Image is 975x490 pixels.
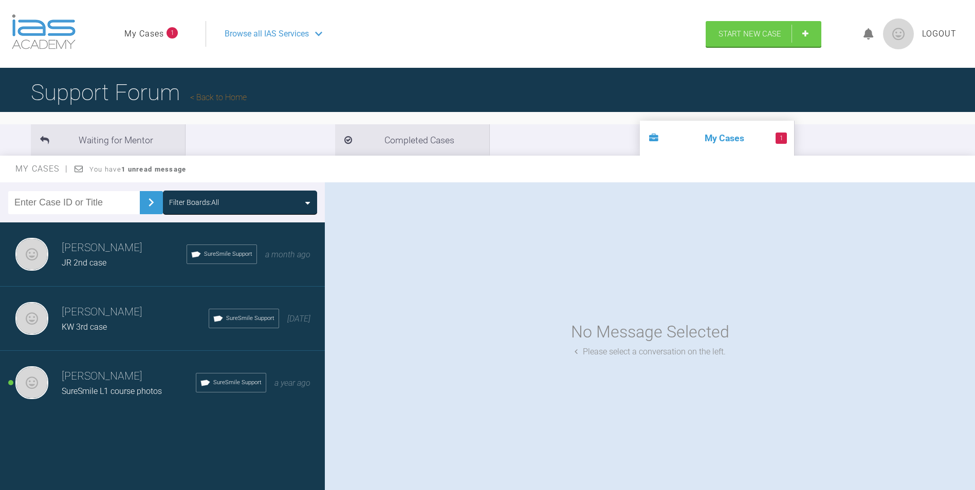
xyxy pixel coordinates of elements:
span: [DATE] [287,314,310,324]
span: My Cases [15,164,68,174]
div: Please select a conversation on the left. [575,345,726,359]
span: a month ago [265,250,310,259]
strong: 1 unread message [121,165,186,173]
img: profile.png [883,18,914,49]
img: Isabella Sharrock [15,366,48,399]
span: a year ago [274,378,310,388]
img: logo-light.3e3ef733.png [12,14,76,49]
span: SureSmile Support [204,250,252,259]
h3: [PERSON_NAME] [62,368,196,385]
span: 1 [776,133,787,144]
li: Completed Cases [335,124,489,156]
img: Isabella Sharrock [15,238,48,271]
span: SureSmile L1 course photos [62,386,162,396]
span: SureSmile Support [226,314,274,323]
img: chevronRight.28bd32b0.svg [143,194,159,211]
h1: Support Forum [31,74,247,110]
a: Back to Home [190,92,247,102]
span: Browse all IAS Services [225,27,309,41]
img: Isabella Sharrock [15,302,48,335]
a: Logout [922,27,956,41]
span: SureSmile Support [213,378,262,387]
span: JR 2nd case [62,258,106,268]
a: Start New Case [706,21,821,47]
h3: [PERSON_NAME] [62,239,187,257]
span: You have [89,165,187,173]
a: My Cases [124,27,164,41]
div: Filter Boards: All [169,197,219,208]
span: Start New Case [719,29,781,39]
span: 1 [167,27,178,39]
h3: [PERSON_NAME] [62,304,209,321]
input: Enter Case ID or Title [8,191,140,214]
li: Waiting for Mentor [31,124,185,156]
li: My Cases [640,121,794,156]
span: KW 3rd case [62,322,107,332]
div: No Message Selected [571,319,729,345]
